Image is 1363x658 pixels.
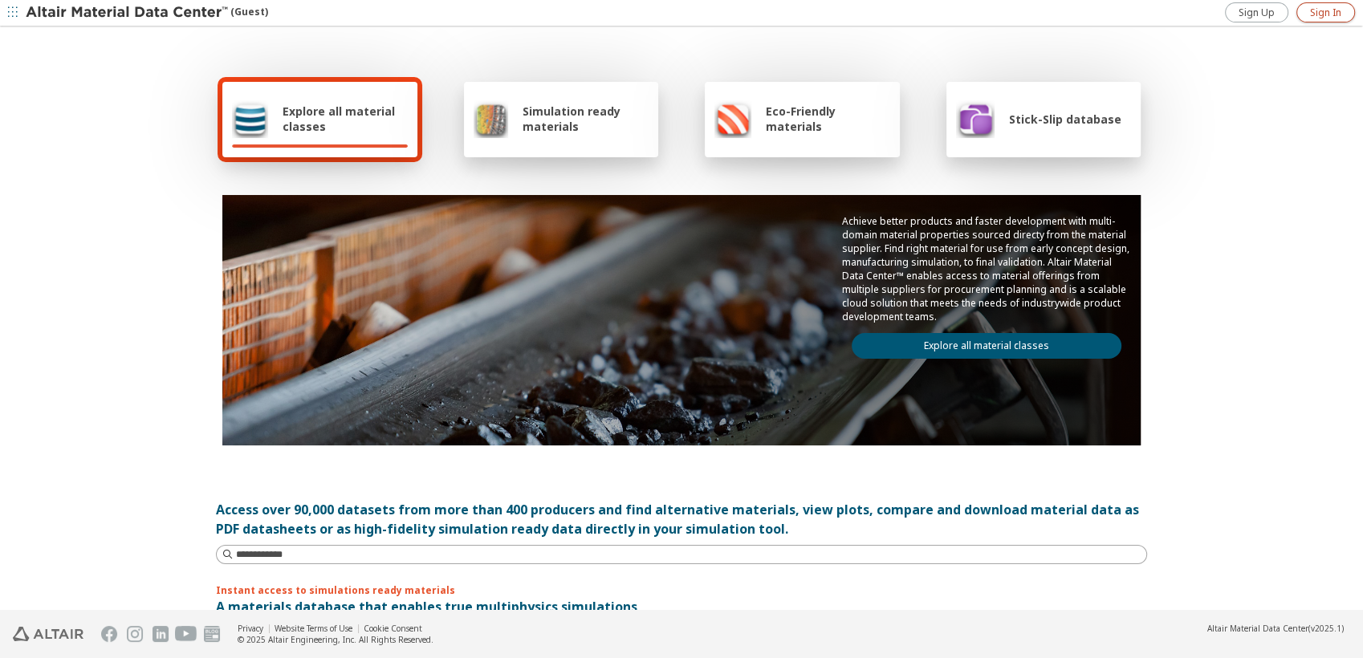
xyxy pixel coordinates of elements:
a: Sign Up [1225,2,1288,22]
img: Explore all material classes [232,100,268,138]
div: (v2025.1) [1207,623,1344,634]
span: Explore all material classes [283,104,408,134]
div: (Guest) [26,5,268,21]
a: Explore all material classes [852,333,1121,359]
div: Access over 90,000 datasets from more than 400 producers and find alternative materials, view plo... [216,500,1147,538]
img: Simulation ready materials [474,100,508,138]
span: Sign In [1310,6,1341,19]
span: Simulation ready materials [523,104,649,134]
img: Stick-Slip database [956,100,995,138]
span: Sign Up [1239,6,1275,19]
span: Eco-Friendly materials [766,104,889,134]
span: Altair Material Data Center [1207,623,1308,634]
div: © 2025 Altair Engineering, Inc. All Rights Reserved. [238,634,433,645]
p: Achieve better products and faster development with multi-domain material properties sourced dire... [842,214,1131,323]
img: Altair Material Data Center [26,5,230,21]
p: Instant access to simulations ready materials [216,583,1147,597]
a: Cookie Consent [364,623,422,634]
a: Privacy [238,623,263,634]
img: Altair Engineering [13,627,83,641]
a: Sign In [1296,2,1355,22]
span: Stick-Slip database [1009,112,1121,127]
a: Website Terms of Use [275,623,352,634]
img: Eco-Friendly materials [714,100,751,138]
p: A materials database that enables true multiphysics simulations [216,597,1147,616]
